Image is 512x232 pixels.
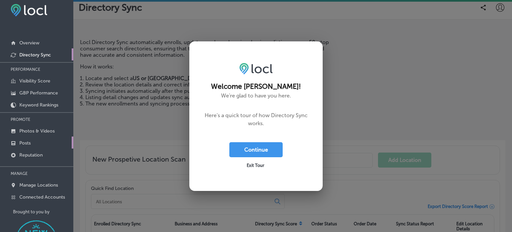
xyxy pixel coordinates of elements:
[19,182,58,188] p: Manage Locations
[19,194,65,200] p: Connected Accounts
[19,40,39,46] p: Overview
[229,142,283,157] button: Continue
[19,90,58,96] p: GBP Performance
[19,102,58,108] p: Keyword Rankings
[19,52,51,58] p: Directory Sync
[19,152,43,158] p: Reputation
[247,163,264,168] span: Exit Tour
[19,128,55,134] p: Photos & Videos
[13,209,73,214] p: Brought to you by
[19,78,50,84] p: Visibility Score
[11,4,47,16] img: fda3e92497d09a02dc62c9cd864e3231.png
[19,140,31,146] p: Posts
